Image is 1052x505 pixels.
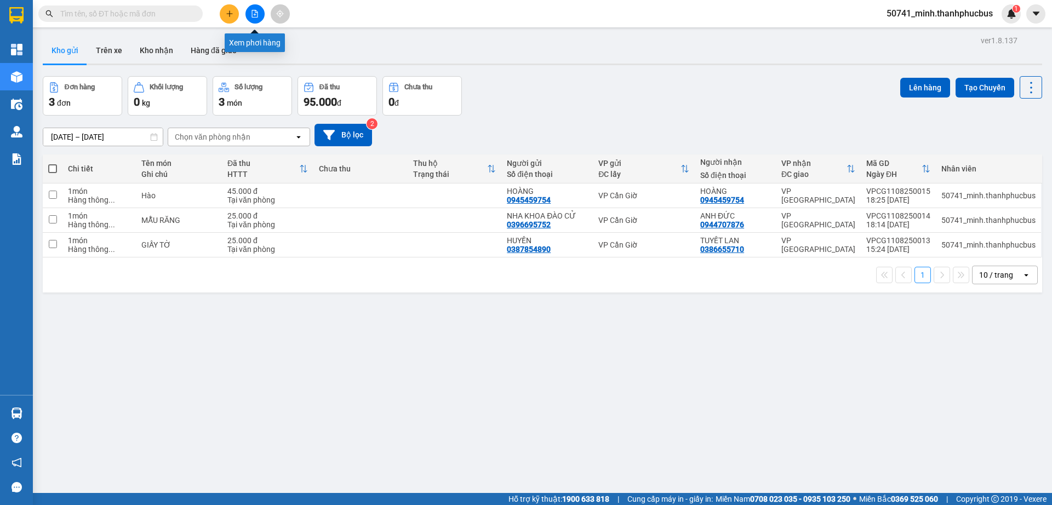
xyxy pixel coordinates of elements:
[128,76,207,116] button: Khối lượng0kg
[222,154,313,183] th: Toggle SortBy
[866,236,930,245] div: VPCG1108250013
[1013,5,1020,13] sup: 1
[507,196,551,204] div: 0945459754
[225,33,285,52] div: Xem phơi hàng
[507,245,551,254] div: 0387854890
[1031,9,1041,19] span: caret-down
[979,269,1013,280] div: 10 / trang
[141,170,216,179] div: Ghi chú
[142,99,150,107] span: kg
[507,220,551,229] div: 0396695752
[294,133,303,141] svg: open
[408,154,502,183] th: Toggle SortBy
[213,76,292,116] button: Số lượng3món
[227,245,308,254] div: Tại văn phòng
[866,245,930,254] div: 15:24 [DATE]
[57,99,71,107] span: đơn
[235,83,262,91] div: Số lượng
[716,493,850,505] span: Miền Nam
[508,493,609,505] span: Hỗ trợ kỹ thuật:
[60,8,190,20] input: Tìm tên, số ĐT hoặc mã đơn
[182,37,245,64] button: Hàng đã giao
[227,196,308,204] div: Tại văn phòng
[598,191,689,200] div: VP Cần Giờ
[781,187,855,204] div: VP [GEOGRAPHIC_DATA]
[45,10,53,18] span: search
[878,7,1002,20] span: 50741_minh.thanhphucbus
[276,10,284,18] span: aim
[853,497,856,501] span: ⚪️
[11,408,22,419] img: warehouse-icon
[507,159,587,168] div: Người gửi
[11,153,22,165] img: solution-icon
[134,95,140,108] span: 0
[866,196,930,204] div: 18:25 [DATE]
[227,187,308,196] div: 45.000 đ
[227,99,242,107] span: món
[941,240,1036,249] div: 50741_minh.thanhphucbus
[227,170,299,179] div: HTTT
[507,170,587,179] div: Số điện thoại
[941,164,1036,173] div: Nhân viên
[1022,271,1031,279] svg: open
[319,164,402,173] div: Chưa thu
[598,170,681,179] div: ĐC lấy
[941,216,1036,225] div: 50741_minh.thanhphucbus
[271,4,290,24] button: aim
[776,154,861,183] th: Toggle SortBy
[68,187,130,196] div: 1 món
[593,154,695,183] th: Toggle SortBy
[227,159,299,168] div: Đã thu
[627,493,713,505] span: Cung cấp máy in - giấy in:
[891,495,938,503] strong: 0369 525 060
[227,236,308,245] div: 25.000 đ
[598,240,689,249] div: VP Cần Giờ
[227,220,308,229] div: Tại văn phòng
[866,220,930,229] div: 18:14 [DATE]
[946,493,948,505] span: |
[12,433,22,443] span: question-circle
[618,493,619,505] span: |
[219,95,225,108] span: 3
[319,83,340,91] div: Đã thu
[141,191,216,200] div: Hào
[1007,9,1016,19] img: icon-new-feature
[413,170,488,179] div: Trạng thái
[507,236,587,245] div: HUYỀN
[941,191,1036,200] div: 50741_minh.thanhphucbus
[1026,4,1045,24] button: caret-down
[131,37,182,64] button: Kho nhận
[227,211,308,220] div: 25.000 đ
[367,118,378,129] sup: 2
[12,482,22,492] span: message
[12,457,22,468] span: notification
[11,126,22,137] img: warehouse-icon
[700,187,770,196] div: HOÀNG
[507,187,587,196] div: HOÀNG
[9,7,24,24] img: logo-vxr
[781,159,847,168] div: VP nhận
[700,196,744,204] div: 0945459754
[68,236,130,245] div: 1 món
[866,211,930,220] div: VPCG1108250014
[781,236,855,254] div: VP [GEOGRAPHIC_DATA]
[700,245,744,254] div: 0386655710
[598,159,681,168] div: VP gửi
[395,99,399,107] span: đ
[220,4,239,24] button: plus
[866,159,922,168] div: Mã GD
[315,124,372,146] button: Bộ lọc
[382,76,462,116] button: Chưa thu0đ
[991,495,999,503] span: copyright
[43,76,122,116] button: Đơn hàng3đơn
[750,495,850,503] strong: 0708 023 035 - 0935 103 250
[68,220,130,229] div: Hàng thông thường
[700,236,770,245] div: TUYẾT LAN
[150,83,183,91] div: Khối lượng
[68,164,130,173] div: Chi tiết
[11,44,22,55] img: dashboard-icon
[861,154,936,183] th: Toggle SortBy
[68,245,130,254] div: Hàng thông thường
[598,216,689,225] div: VP Cần Giờ
[141,216,216,225] div: MẪU RĂNG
